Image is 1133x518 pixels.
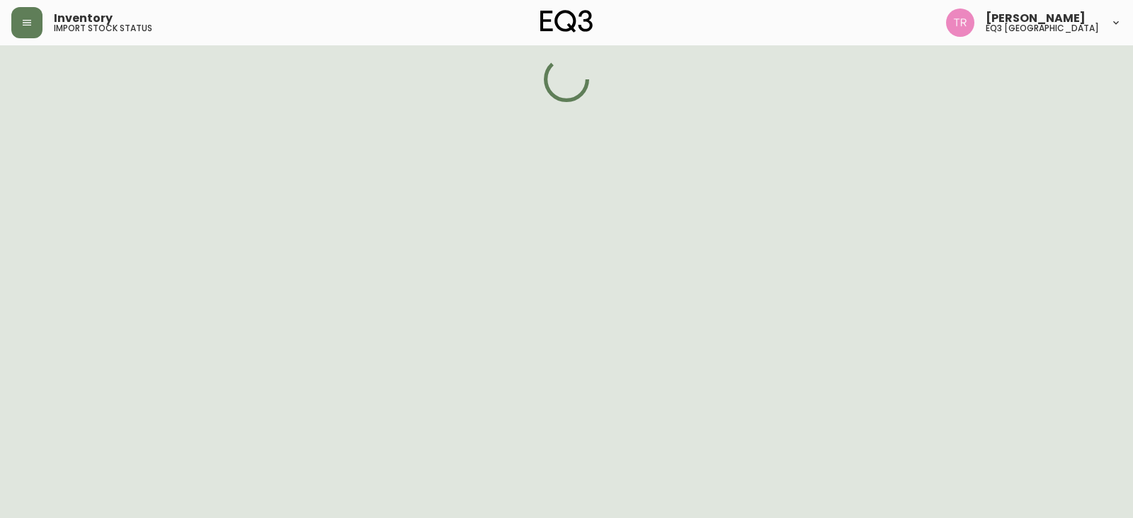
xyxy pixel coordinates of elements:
span: [PERSON_NAME] [986,13,1086,24]
h5: eq3 [GEOGRAPHIC_DATA] [986,24,1099,33]
h5: import stock status [54,24,152,33]
img: 214b9049a7c64896e5c13e8f38ff7a87 [946,9,974,37]
img: logo [540,10,593,33]
span: Inventory [54,13,113,24]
